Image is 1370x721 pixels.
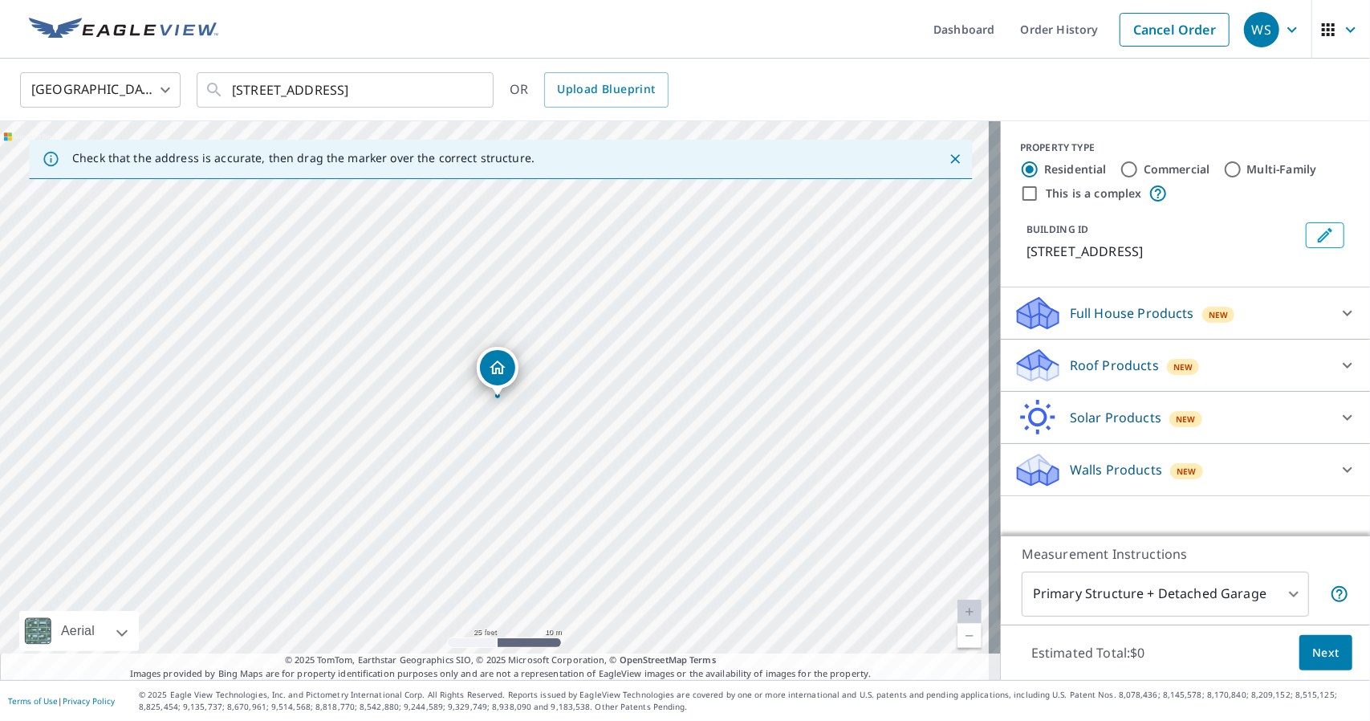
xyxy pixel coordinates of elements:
a: Cancel Order [1120,13,1230,47]
img: EV Logo [29,18,218,42]
a: Terms of Use [8,695,58,707]
div: Aerial [56,611,100,651]
span: © 2025 TomTom, Earthstar Geographics SIO, © 2025 Microsoft Corporation, © [285,654,716,667]
p: Measurement Instructions [1022,544,1349,564]
div: PROPERTY TYPE [1020,141,1351,155]
span: Upload Blueprint [557,79,655,100]
button: Next [1299,635,1352,671]
p: BUILDING ID [1026,222,1088,236]
button: Close [945,149,966,169]
span: New [1177,465,1197,478]
label: Residential [1044,161,1107,177]
p: [STREET_ADDRESS] [1026,242,1299,261]
div: Primary Structure + Detached Garage [1022,572,1309,617]
span: New [1209,308,1229,321]
div: WS [1244,12,1279,47]
div: OR [510,72,669,108]
input: Search by address or latitude-longitude [232,67,461,112]
div: Full House ProductsNew [1014,294,1357,332]
a: Terms [689,654,716,666]
label: Multi-Family [1247,161,1317,177]
div: Aerial [19,611,139,651]
a: Current Level 20, Zoom In Disabled [957,600,982,624]
p: Full House Products [1070,303,1194,323]
p: Check that the address is accurate, then drag the marker over the correct structure. [72,151,535,165]
span: Next [1312,643,1340,663]
div: Dropped pin, building 1, Residential property, 6520 White Settlement Rd Westworth Village, TX 76114 [477,347,518,397]
label: This is a complex [1046,185,1142,202]
p: Estimated Total: $0 [1018,635,1158,670]
span: New [1176,413,1196,426]
p: Roof Products [1070,356,1159,375]
div: Walls ProductsNew [1014,450,1357,489]
p: © 2025 Eagle View Technologies, Inc. and Pictometry International Corp. All Rights Reserved. Repo... [139,689,1362,713]
div: [GEOGRAPHIC_DATA] [20,67,181,112]
a: Current Level 20, Zoom Out [957,624,982,648]
label: Commercial [1144,161,1210,177]
p: Walls Products [1070,460,1162,479]
div: Solar ProductsNew [1014,398,1357,437]
a: Privacy Policy [63,695,115,707]
a: Upload Blueprint [544,72,668,108]
button: Edit building 1 [1306,222,1344,248]
a: OpenStreetMap [620,654,687,666]
p: Solar Products [1070,408,1161,427]
span: Your report will include the primary structure and a detached garage if one exists. [1330,585,1349,604]
p: | [8,696,115,706]
span: New [1173,360,1193,373]
div: Roof ProductsNew [1014,346,1357,385]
